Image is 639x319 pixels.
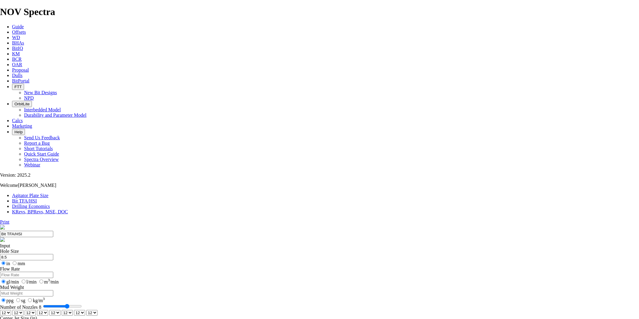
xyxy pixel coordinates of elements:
[12,193,48,198] a: Agitator Plate Size
[24,157,59,162] a: Spectra Overview
[28,298,32,302] input: kg/m3
[12,129,25,135] button: Help
[12,62,22,67] a: OAR
[14,130,23,134] span: Help
[15,298,25,303] label: sg
[12,78,29,83] a: BitPortal
[12,118,23,123] a: Calcs
[20,279,37,284] label: l/min
[12,46,23,51] a: BitIQ
[24,162,40,167] a: Webinar
[14,85,22,89] span: FTT
[12,204,50,209] a: Drilling Economics
[12,209,68,214] a: KRevs, BPRevs, MSE, DOC
[43,296,45,301] sup: 3
[24,90,57,95] a: New Bit Designs
[24,113,87,118] a: Durability and Parameter Model
[12,57,22,62] a: BCR
[13,261,17,265] input: mm
[12,84,24,90] button: FTT
[12,198,37,203] a: Bit TFA/HSI
[12,101,32,107] button: OrbitLite
[24,135,60,140] a: Send Us Feedback
[12,29,26,35] a: Offsets
[26,298,45,303] label: kg/m
[2,261,5,265] input: in
[2,298,5,302] input: ppg
[16,298,20,302] input: sg
[12,123,32,129] a: Marketing
[2,280,5,283] input: gl/min
[39,280,43,283] input: m3/min
[12,51,20,56] a: KM
[24,95,34,101] a: NPD
[24,141,50,146] a: Report a Bug
[11,261,25,266] label: mm
[38,279,59,284] label: m /min
[48,278,50,283] sup: 3
[14,102,29,106] span: OrbitLite
[12,40,24,45] a: BHAs
[24,146,53,151] a: Short Tutorials
[12,35,20,40] a: WD
[24,151,59,156] a: Quick Start Guide
[24,107,61,112] a: Interbedded Model
[12,67,29,73] a: Proposal
[22,280,26,283] input: l/min
[18,183,56,188] span: [PERSON_NAME]
[12,24,24,29] a: Guide
[12,73,23,78] a: Dulls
